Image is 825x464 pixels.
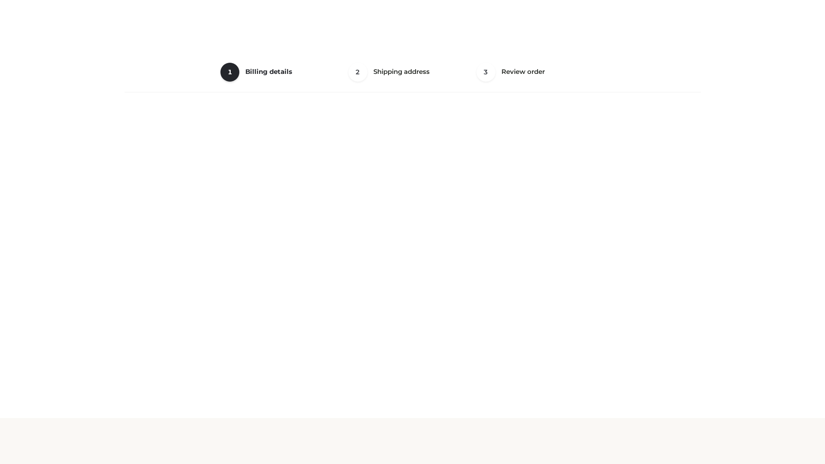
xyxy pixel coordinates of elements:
span: Shipping address [373,67,430,76]
span: 2 [348,63,367,82]
span: Review order [501,67,545,76]
span: 1 [220,63,239,82]
span: Billing details [245,67,292,76]
span: 3 [477,63,495,82]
